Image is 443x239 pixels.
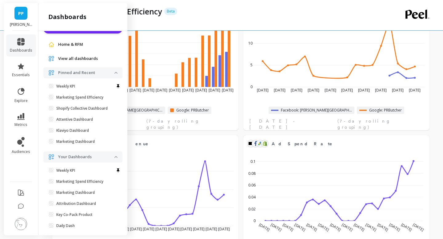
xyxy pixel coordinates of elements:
img: profile picture [15,218,27,230]
p: Beta [164,8,177,15]
span: Google: PRButcher [369,108,402,113]
span: metrics [14,122,27,127]
p: Weekly KPI [56,168,75,173]
span: Facebook: [PERSON_NAME][GEOGRAPHIC_DATA] [281,108,352,113]
p: Weekly KPI [56,84,75,89]
img: down caret icon [114,156,118,158]
span: PP [18,10,24,17]
a: View all dashboards [58,56,118,62]
p: Klaviyo Dashboard [56,128,89,133]
img: navigation item icon [48,56,54,62]
span: (7-day rolling grouping) [146,118,232,130]
span: explore [14,98,28,103]
p: Marketing Spend Efficiency [56,95,103,100]
h2: dashboards [48,13,86,21]
p: Key Co-Pack Product [56,212,93,217]
span: [DATE] - [DATE] [249,118,336,130]
span: Google: PRButcher [176,108,209,113]
p: Porter Road - porterroad.myshopify.com [10,22,32,27]
p: Daily Dash [56,223,75,228]
span: Ad Spend Rate [272,141,333,147]
p: Pinned and Recent [58,70,114,76]
span: Home & RFM [58,41,83,48]
img: navigation item icon [48,154,54,160]
p: Your Dashboards [58,154,114,160]
span: Ad Spend Rate [272,139,406,148]
p: Marketing Dashboard [56,139,95,144]
p: Shopify Collective Dashboard [56,106,108,111]
span: audiences [12,149,30,154]
p: Attribution Dashboard [56,201,96,206]
span: View all dashboards [58,56,98,62]
img: navigation item icon [48,41,54,48]
p: Marketing Spend Efficiency [56,179,103,184]
img: down caret icon [114,72,118,74]
span: essentials [12,72,30,77]
span: (7-day rolling grouping) [337,118,423,130]
span: dashboards [10,48,32,53]
img: navigation item icon [48,70,54,76]
span: Attributed Revenue [71,139,215,148]
p: Attentive Dashboard [56,117,93,122]
p: Marketing Dashboard [56,190,95,195]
